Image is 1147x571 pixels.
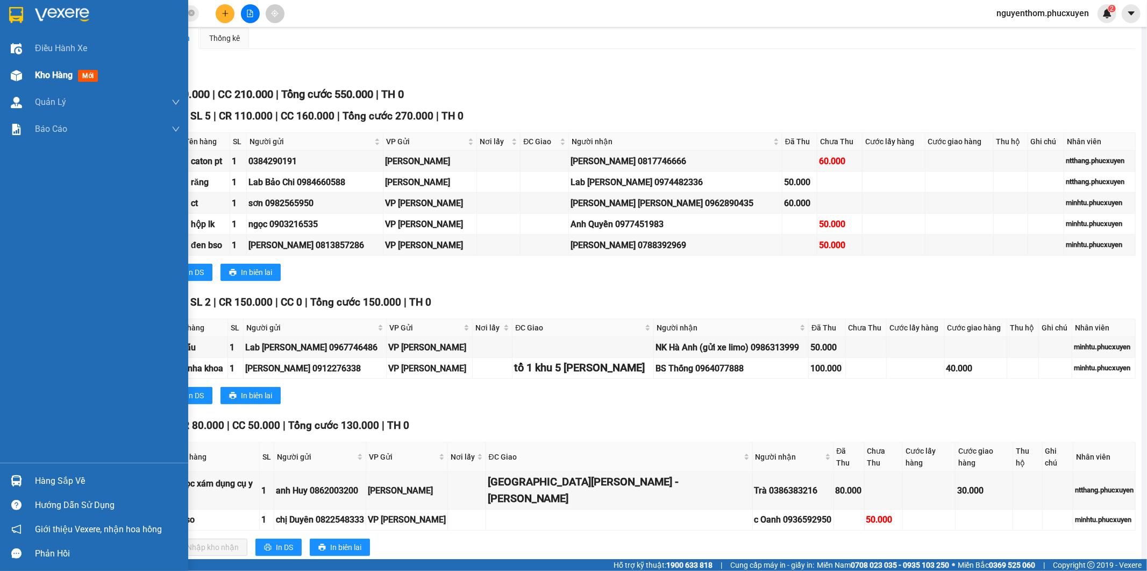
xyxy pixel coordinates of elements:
[23,51,108,69] strong: 0888 827 827 - 0848 827 827
[1072,319,1136,337] th: Nhân viên
[488,474,751,507] div: [GEOGRAPHIC_DATA][PERSON_NAME] - [PERSON_NAME]
[232,154,245,168] div: 1
[35,546,180,562] div: Phản hồi
[11,43,22,54] img: warehouse-icon
[1127,9,1136,18] span: caret-down
[35,122,67,136] span: Báo cáo
[1108,5,1116,12] sup: 2
[229,269,237,277] span: printer
[245,362,384,375] div: [PERSON_NAME] 0912276338
[184,196,228,210] div: 1 ct
[228,319,243,337] th: SL
[385,154,475,168] div: [PERSON_NAME]
[1043,442,1073,472] th: Ghi chú
[903,442,956,472] th: Cước lấy hàng
[232,419,280,432] span: CC 50.000
[514,359,652,376] div: tổ 1 khu 5 [PERSON_NAME]
[1066,239,1134,250] div: minhtu.phucxuyen
[190,296,211,308] span: SL 2
[656,362,807,375] div: BS Thống 0964077888
[11,124,22,135] img: solution-icon
[271,10,279,17] span: aim
[11,5,101,29] strong: Công ty TNHH Phúc Xuyên
[387,358,473,379] td: VP Minh Khai
[956,442,1013,472] th: Cước giao hàng
[35,497,180,513] div: Hướng dẫn sử dụng
[388,362,471,375] div: VP [PERSON_NAME]
[305,296,308,308] span: |
[1007,319,1039,337] th: Thu hộ
[1073,442,1136,472] th: Nhân viên
[730,559,814,571] span: Cung cấp máy in - giấy in:
[571,196,780,210] div: [PERSON_NAME] [PERSON_NAME] 0962890435
[383,193,477,214] td: VP Minh Khai
[1066,218,1134,229] div: minhtu.phucxuyen
[172,341,226,354] div: 1 mẫu
[721,559,722,571] span: |
[834,442,865,472] th: Đã Thu
[657,322,797,334] span: Người nhận
[952,563,955,567] span: ⚪️
[35,41,87,55] span: Điều hành xe
[261,484,272,497] div: 1
[523,136,557,147] span: ĐC Giao
[174,477,258,504] div: 1 bọc xám dụng cụ y tế
[1064,133,1136,151] th: Nhân viên
[250,136,372,147] span: Người gửi
[1028,133,1065,151] th: Ghi chú
[11,97,22,108] img: warehouse-icon
[11,548,22,559] span: message
[366,472,448,510] td: VP Dương Đình Nghệ
[261,513,272,526] div: 1
[451,451,475,463] span: Nơi lấy
[232,217,245,231] div: 1
[255,539,302,556] button: printerIn DS
[232,175,245,189] div: 1
[166,264,212,281] button: printerIn DS
[5,41,108,60] strong: 024 3236 3236 -
[230,362,241,375] div: 1
[170,319,228,337] th: Tên hàng
[172,442,260,472] th: Tên hàng
[281,88,373,101] span: Tổng cước 550.000
[989,561,1035,569] strong: 0369 525 060
[1039,319,1072,337] th: Ghi chú
[182,133,230,151] th: Tên hàng
[386,136,466,147] span: VP Gửi
[388,341,471,354] div: VP [PERSON_NAME]
[383,214,477,235] td: VP Minh Khai
[782,133,817,151] th: Đã Thu
[817,559,949,571] span: Miền Nam
[387,337,473,358] td: VP Minh Khai
[241,266,272,278] span: In biên lai
[187,390,204,401] span: In DS
[383,151,477,172] td: VP Dương Đình Nghệ
[172,98,180,107] span: down
[9,7,23,23] img: logo-vxr
[666,561,713,569] strong: 1900 633 818
[369,451,437,463] span: VP Gửi
[283,419,286,432] span: |
[368,513,446,526] div: VP [PERSON_NAME]
[515,322,643,334] span: ĐC Giao
[166,387,212,404] button: printerIn DS
[227,419,230,432] span: |
[35,70,73,80] span: Kho hàng
[219,296,273,308] span: CR 150.000
[245,341,384,354] div: Lab [PERSON_NAME] 0967746486
[281,110,334,122] span: CC 160.000
[276,484,364,497] div: anh Huy 0862003200
[35,523,162,536] span: Giới thiệu Vexere, nhận hoa hồng
[276,541,293,553] span: In DS
[222,10,229,17] span: plus
[441,110,464,122] span: TH 0
[846,319,887,337] th: Chưa Thu
[381,88,404,101] span: TH 0
[187,266,204,278] span: In DS
[1110,5,1114,12] span: 2
[810,362,843,375] div: 100.000
[220,264,281,281] button: printerIn biên lai
[264,544,272,552] span: printer
[945,319,1008,337] th: Cước giao hàng
[810,341,843,354] div: 50.000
